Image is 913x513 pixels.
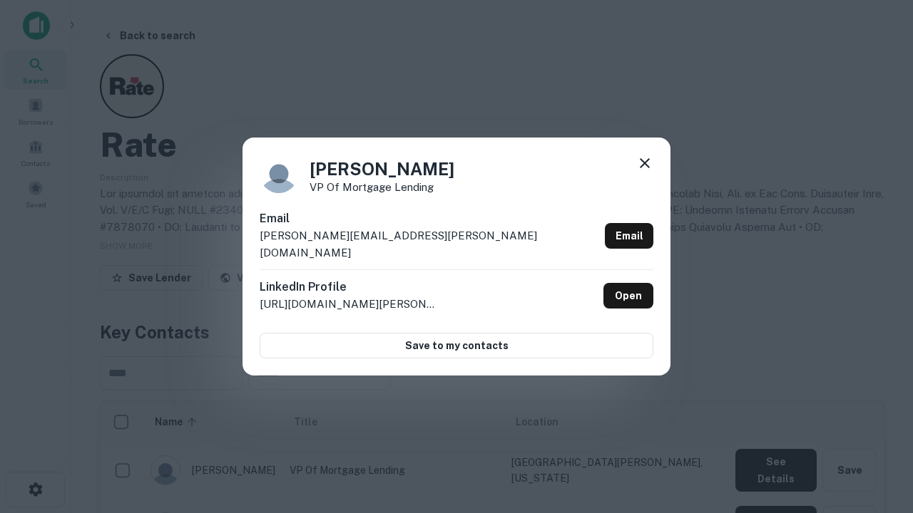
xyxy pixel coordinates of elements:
p: [URL][DOMAIN_NAME][PERSON_NAME] [260,296,438,313]
img: 9c8pery4andzj6ohjkjp54ma2 [260,155,298,193]
iframe: Chat Widget [842,353,913,422]
p: [PERSON_NAME][EMAIL_ADDRESS][PERSON_NAME][DOMAIN_NAME] [260,227,599,261]
h6: Email [260,210,599,227]
p: VP of Mortgage Lending [310,182,454,192]
button: Save to my contacts [260,333,653,358]
a: Email [605,223,653,249]
a: Open [603,283,653,309]
h4: [PERSON_NAME] [310,156,454,182]
h6: LinkedIn Profile [260,279,438,296]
